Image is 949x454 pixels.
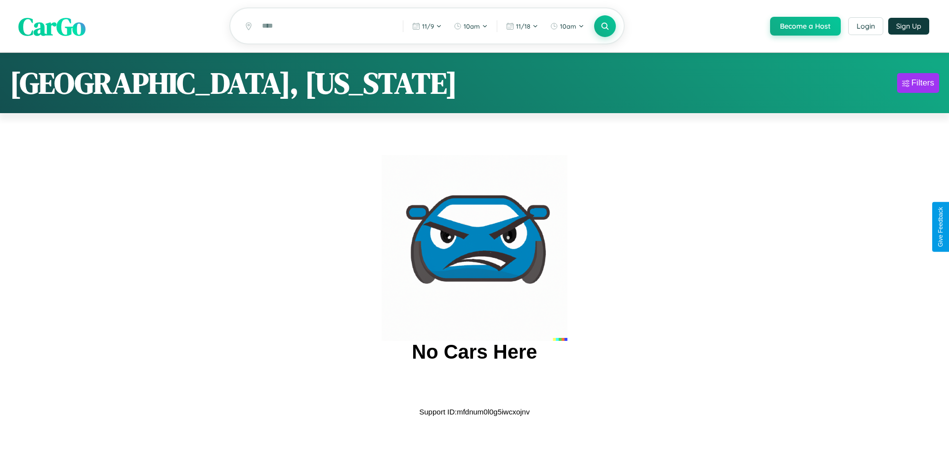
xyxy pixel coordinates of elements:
span: 11 / 9 [422,22,434,30]
button: Login [848,17,883,35]
h1: [GEOGRAPHIC_DATA], [US_STATE] [10,63,457,103]
div: Give Feedback [937,207,944,247]
button: Filters [897,73,939,93]
button: 11/18 [501,18,543,34]
button: 10am [545,18,589,34]
h2: No Cars Here [412,341,537,363]
p: Support ID: mfdnum0l0g5iwcxojnv [419,405,529,418]
div: Filters [911,78,934,88]
button: Sign Up [888,18,929,35]
img: car [382,155,567,341]
button: Become a Host [770,17,841,36]
span: CarGo [18,9,86,43]
button: 11/9 [407,18,447,34]
button: 10am [449,18,493,34]
span: 10am [464,22,480,30]
span: 11 / 18 [516,22,530,30]
span: 10am [560,22,576,30]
